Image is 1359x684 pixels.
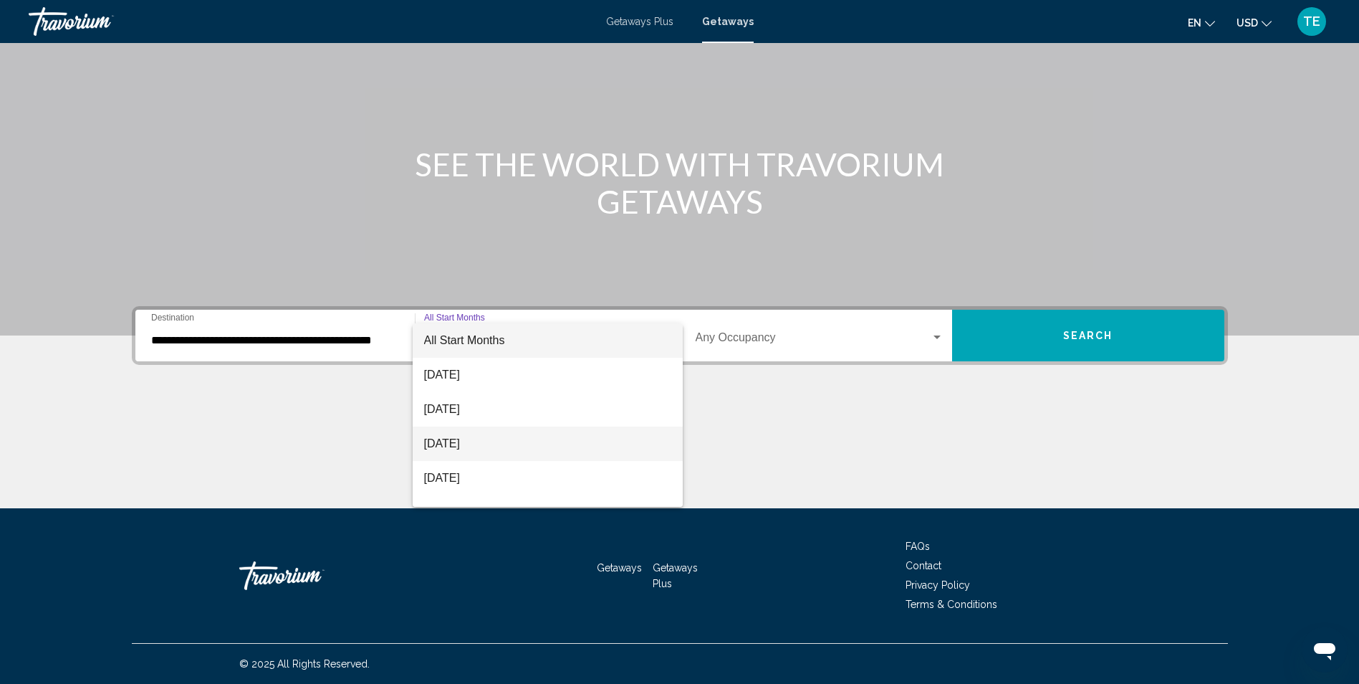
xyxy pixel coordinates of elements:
span: [DATE] [424,392,671,427]
span: [DATE] [424,495,671,530]
span: [DATE] [424,358,671,392]
span: All Start Months [424,334,505,346]
iframe: Button to launch messaging window [1302,627,1348,673]
span: [DATE] [424,427,671,461]
span: [DATE] [424,461,671,495]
